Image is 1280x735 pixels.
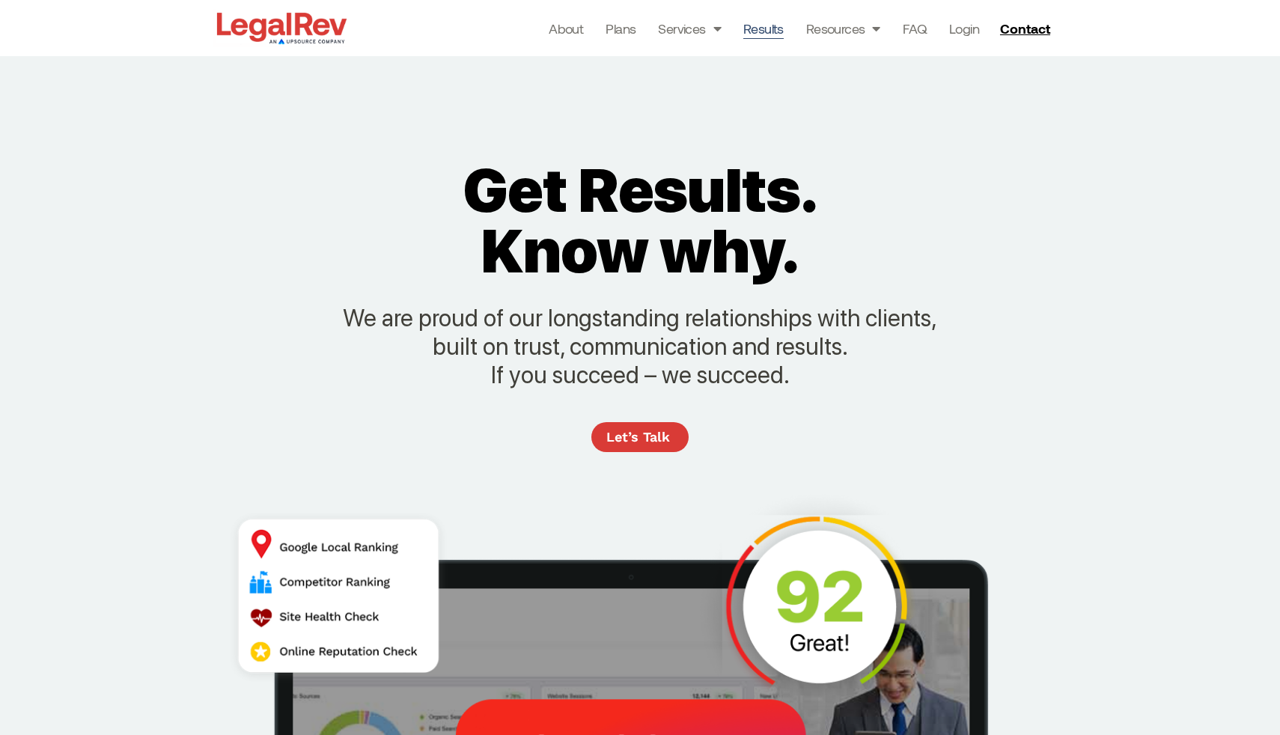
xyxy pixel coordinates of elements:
span: Contact [1000,22,1050,35]
a: Let’s Talk [591,422,689,452]
h2: Get Results. Know why. [424,160,856,281]
a: Results [743,18,784,39]
a: Services [658,18,721,39]
span: Let’s Talk [606,430,670,444]
a: Resources [806,18,880,39]
nav: Menu [549,18,979,39]
a: Login [949,18,979,39]
a: Plans [606,18,636,39]
a: About [549,18,583,39]
p: We are proud of our longstanding relationships with clients, built on trust, communication and re... [341,304,939,389]
a: Contact [994,16,1060,40]
a: FAQ [903,18,927,39]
